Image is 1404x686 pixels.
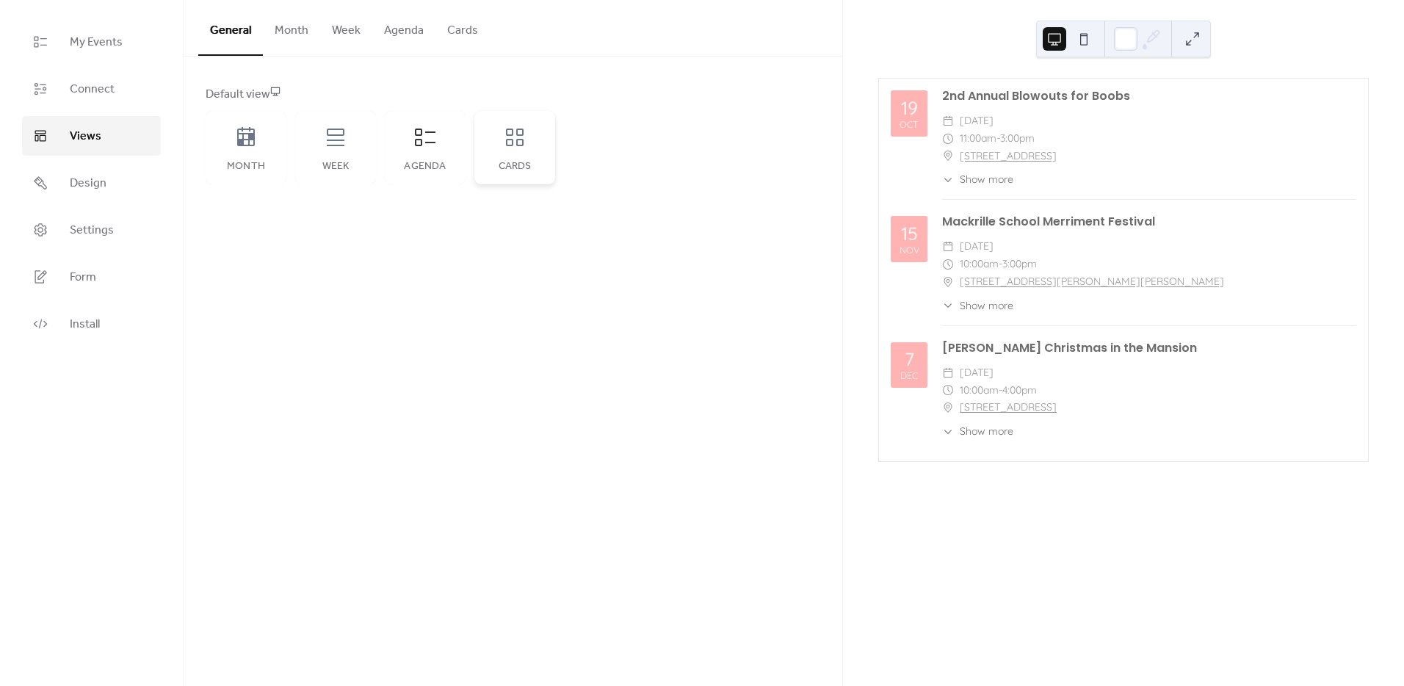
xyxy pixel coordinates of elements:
span: - [999,256,1002,273]
span: 3:00pm [1002,256,1037,273]
div: 7 [905,350,914,368]
div: Agenda [399,161,451,173]
span: Show more [960,172,1013,187]
span: Form [70,269,96,286]
span: 3:00pm [1000,130,1035,148]
span: My Events [70,34,123,51]
div: ​ [942,382,954,400]
div: Cards [489,161,540,173]
div: ​ [942,424,954,439]
span: Show more [960,298,1013,314]
div: [PERSON_NAME] Christmas in the Mansion [942,339,1356,357]
div: 19 [901,98,918,117]
a: [STREET_ADDRESS][PERSON_NAME][PERSON_NAME] [960,273,1224,291]
div: ​ [942,364,954,382]
div: Week [310,161,361,173]
div: 2nd Annual Blowouts for Boobs [942,87,1356,105]
span: 10:00am [960,256,999,273]
button: ​Show more [942,172,1013,187]
span: Design [70,175,106,192]
a: [STREET_ADDRESS] [960,399,1057,416]
div: Oct [900,120,919,129]
div: ​ [942,112,954,130]
span: [DATE] [960,364,994,382]
a: Views [22,116,161,156]
div: Default view [206,86,817,104]
span: - [996,130,1000,148]
div: ​ [942,273,954,291]
span: [DATE] [960,112,994,130]
div: ​ [942,130,954,148]
div: Dec [900,371,918,380]
a: Install [22,304,161,344]
div: ​ [942,238,954,256]
div: ​ [942,172,954,187]
button: ​Show more [942,424,1013,439]
a: Settings [22,210,161,250]
a: Connect [22,69,161,109]
div: ​ [942,298,954,314]
span: - [999,382,1002,400]
div: 15 [901,224,918,242]
a: [STREET_ADDRESS] [960,148,1057,165]
a: Form [22,257,161,297]
span: Settings [70,222,114,239]
span: 10:00am [960,382,999,400]
a: My Events [22,22,161,62]
button: ​Show more [942,298,1013,314]
span: Install [70,316,100,333]
div: Mackrille School Merriment Festival [942,213,1356,231]
div: Month [220,161,272,173]
span: 4:00pm [1002,382,1037,400]
span: Connect [70,81,115,98]
div: ​ [942,399,954,416]
div: ​ [942,256,954,273]
span: Views [70,128,101,145]
span: [DATE] [960,238,994,256]
div: Nov [900,245,919,255]
span: Show more [960,424,1013,439]
a: Design [22,163,161,203]
span: 11:00am [960,130,996,148]
div: ​ [942,148,954,165]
